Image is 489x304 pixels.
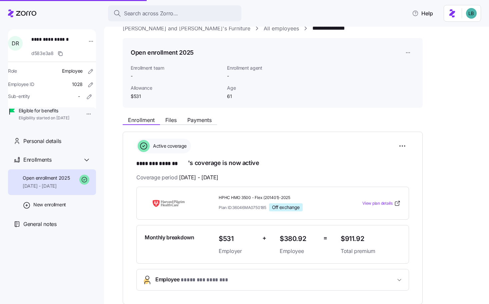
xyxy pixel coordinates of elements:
[145,196,193,211] img: Harvard Pilgrim Health Care
[23,183,70,189] span: [DATE] - [DATE]
[23,137,61,145] span: Personal details
[23,220,57,228] span: General notes
[466,8,477,19] img: 55738f7c4ee29e912ff6c7eae6e0401b
[362,200,401,207] a: View plan details
[165,117,177,123] span: Files
[219,195,335,201] span: HPHC HMO 3500 - Flex (201401)-2025
[280,233,318,244] span: $380.92
[262,233,266,243] span: +
[219,233,257,244] span: $531
[124,9,178,18] span: Search across Zorro...
[108,5,241,21] button: Search across Zorro...
[264,24,299,33] a: All employees
[412,9,433,17] span: Help
[19,115,69,121] span: Eligibility started on [DATE]
[219,247,257,255] span: Employer
[155,275,236,284] span: Employee
[128,117,155,123] span: Enrollment
[219,205,266,210] span: Plan ID: 36046MA0750185
[227,65,294,71] span: Enrollment agent
[131,85,222,91] span: Allowance
[179,173,218,182] span: [DATE] - [DATE]
[280,247,318,255] span: Employee
[341,233,401,244] span: $911.92
[72,81,83,88] span: 1028
[78,93,80,100] span: -
[407,7,438,20] button: Help
[8,68,17,74] span: Role
[23,156,51,164] span: Enrollments
[187,117,212,123] span: Payments
[131,65,222,71] span: Enrollment team
[136,159,409,168] h1: 's coverage is now active
[8,81,34,88] span: Employee ID
[323,233,327,243] span: =
[23,175,70,181] span: Open enrollment 2025
[227,85,294,91] span: Age
[151,143,187,149] span: Active coverage
[12,41,19,46] span: D R
[136,173,218,182] span: Coverage period
[131,48,194,57] h1: Open enrollment 2025
[341,247,401,255] span: Total premium
[131,93,222,100] span: $531
[227,93,294,100] span: 61
[123,24,250,33] a: [PERSON_NAME] and [PERSON_NAME]'s Furniture
[33,201,66,208] span: New enrollment
[272,204,300,210] span: Off exchange
[62,68,83,74] span: Employee
[31,50,54,57] span: d583e3a8
[19,107,69,114] span: Eligible for benefits
[8,93,30,100] span: Sub-entity
[145,233,194,242] span: Monthly breakdown
[362,200,393,207] span: View plan details
[227,73,229,79] span: -
[131,73,222,79] span: -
